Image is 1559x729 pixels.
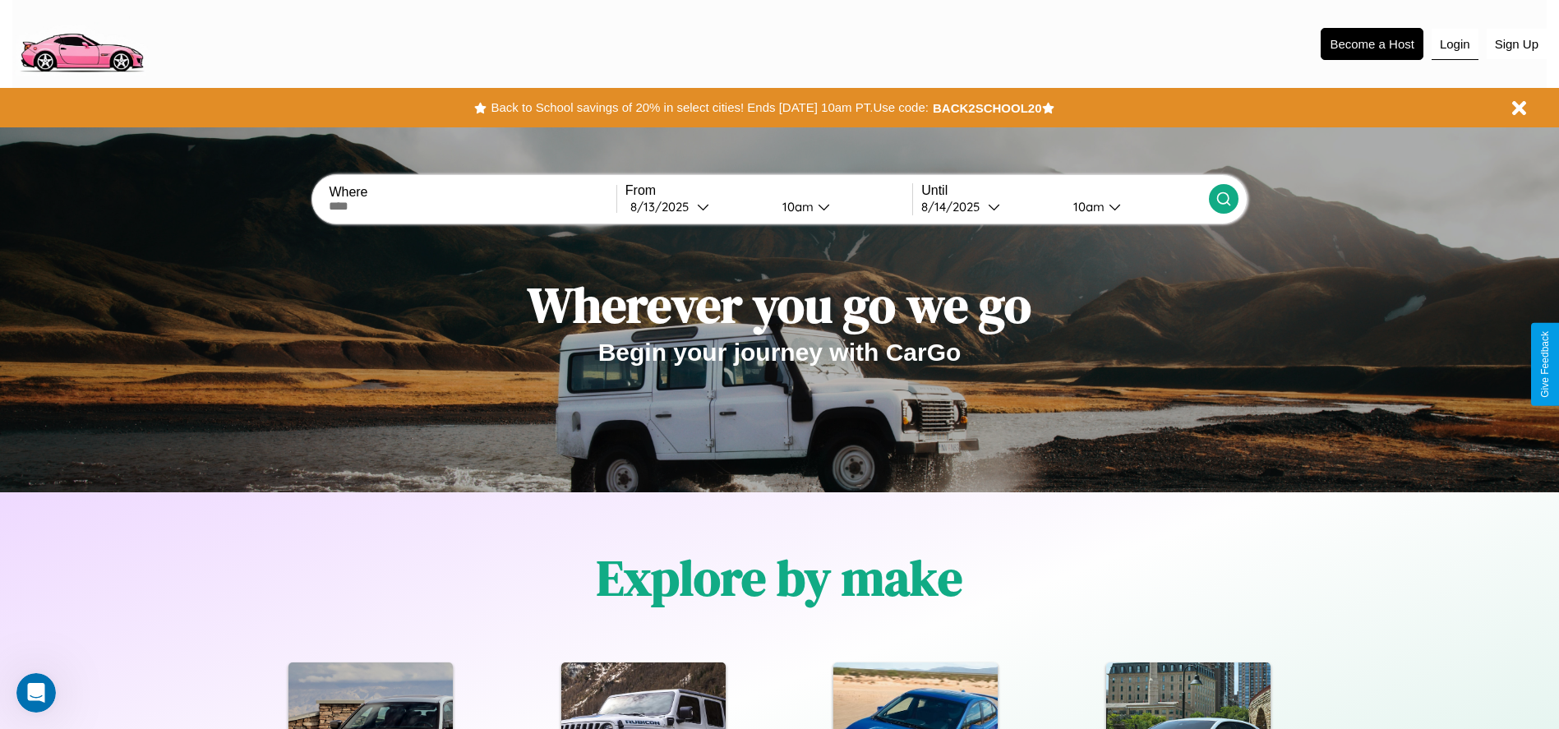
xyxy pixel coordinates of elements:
button: 10am [1060,198,1209,215]
iframe: Intercom live chat [16,673,56,713]
b: BACK2SCHOOL20 [933,101,1042,115]
h1: Explore by make [597,544,962,611]
button: Back to School savings of 20% in select cities! Ends [DATE] 10am PT.Use code: [487,96,932,119]
button: Become a Host [1321,28,1423,60]
button: Sign Up [1487,29,1547,59]
div: 10am [1065,199,1109,215]
div: Give Feedback [1539,331,1551,398]
button: Login [1432,29,1478,60]
button: 8/13/2025 [625,198,769,215]
div: 8 / 14 / 2025 [921,199,988,215]
img: logo [12,8,150,76]
button: 10am [769,198,913,215]
div: 8 / 13 / 2025 [630,199,697,215]
label: Until [921,183,1208,198]
label: Where [329,185,616,200]
div: 10am [774,199,818,215]
label: From [625,183,912,198]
